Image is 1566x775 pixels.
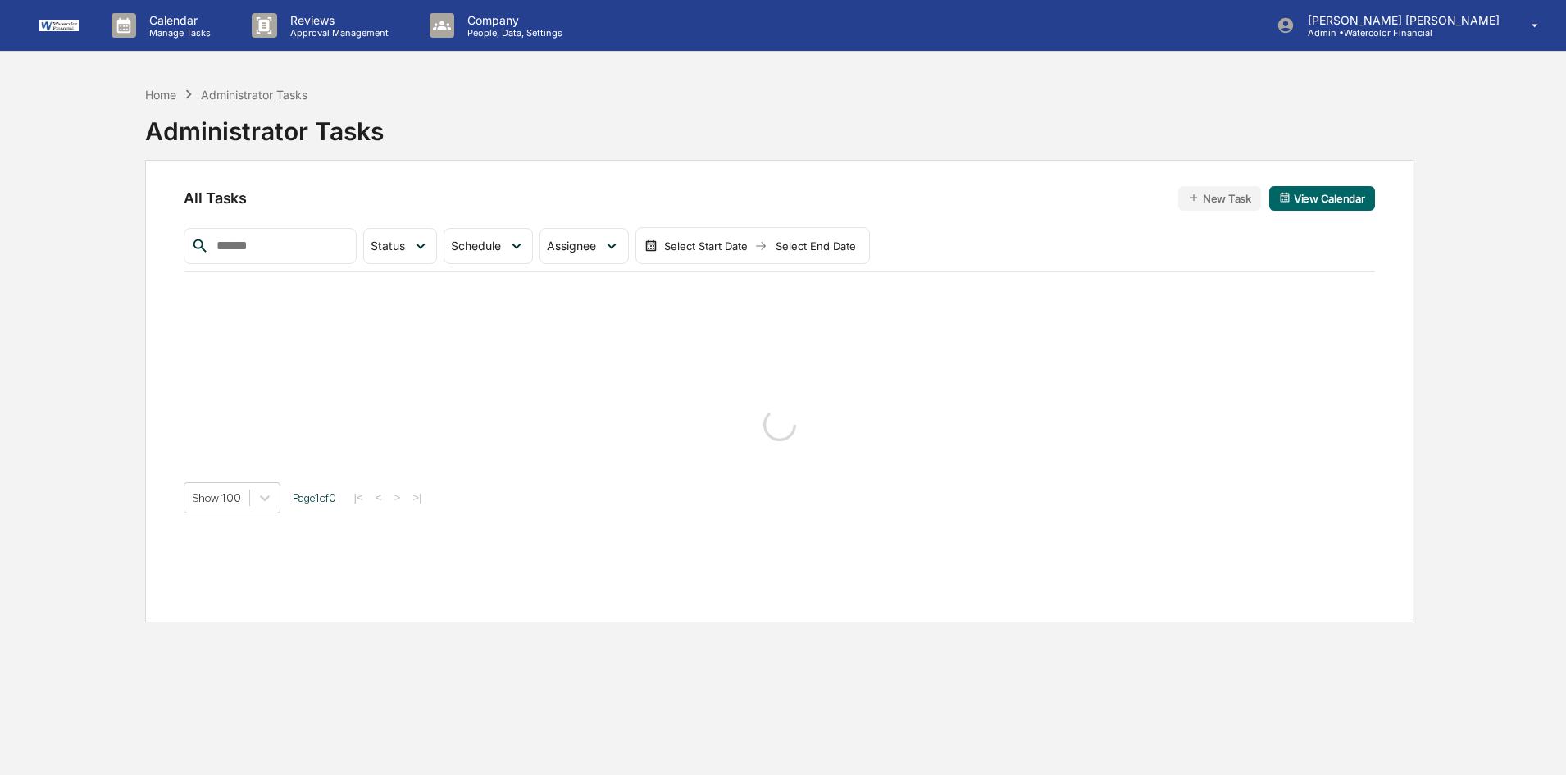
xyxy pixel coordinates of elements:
img: arrow right [754,239,767,253]
p: People, Data, Settings [454,27,571,39]
button: |< [348,490,367,504]
div: Administrator Tasks [201,88,307,102]
img: calendar [1279,192,1291,203]
p: Calendar [136,13,219,27]
button: View Calendar [1269,186,1375,211]
button: < [371,490,387,504]
p: Admin • Watercolor Financial [1295,27,1447,39]
div: Home [145,88,176,102]
p: Approval Management [277,27,397,39]
div: Administrator Tasks [145,103,384,146]
button: > [389,490,406,504]
p: [PERSON_NAME] [PERSON_NAME] [1295,13,1508,27]
span: Page 1 of 0 [293,491,336,504]
p: Company [454,13,571,27]
div: Select End Date [771,239,861,253]
p: Manage Tasks [136,27,219,39]
button: New Task [1178,186,1261,211]
img: logo [39,20,79,32]
span: All Tasks [184,189,246,207]
span: Status [371,239,405,253]
img: calendar [644,239,658,253]
button: >| [407,490,426,504]
p: Reviews [277,13,397,27]
div: Select Start Date [661,239,751,253]
span: Assignee [547,239,596,253]
span: Schedule [451,239,501,253]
